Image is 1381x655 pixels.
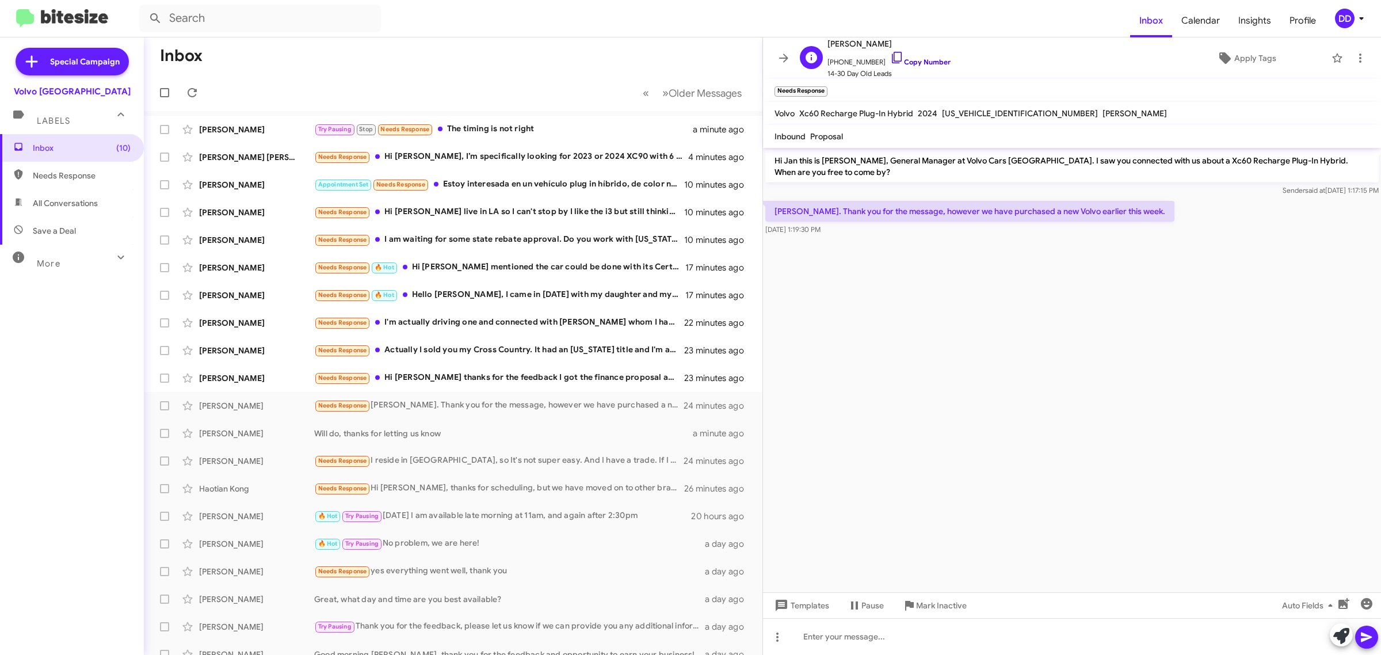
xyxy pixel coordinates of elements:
span: Apply Tags [1234,48,1276,68]
div: No problem, we are here! [314,537,705,550]
span: 2024 [918,108,937,119]
span: Volvo [775,108,795,119]
span: 14-30 Day Old Leads [827,68,951,79]
div: 24 minutes ago [684,400,753,412]
div: Great, what day and time are you best available? [314,593,705,605]
span: Appointment Set [318,181,369,188]
div: a minute ago [693,428,753,439]
span: Labels [37,116,70,126]
div: [PERSON_NAME] [199,538,314,550]
button: Templates [763,595,838,616]
small: Needs Response [775,86,827,97]
span: [DATE] 1:19:30 PM [765,225,821,234]
span: Auto Fields [1282,595,1337,616]
span: 🔥 Hot [318,540,338,547]
div: Estoy interesada en un vehículo plug in híbrido, de color negro por fuera y por dentro... de segu... [314,178,684,191]
div: Thank you for the feedback, please let us know if we can provide you any additional information i... [314,620,705,633]
div: [PERSON_NAME] [199,345,314,356]
span: Needs Response [318,568,367,575]
div: 23 minutes ago [684,345,753,356]
div: [PERSON_NAME] [199,317,314,329]
span: Templates [772,595,829,616]
div: [PERSON_NAME] [199,179,314,191]
div: yes everything went well, thank you [314,565,705,578]
div: Hi [PERSON_NAME], I’m specifically looking for 2023 or 2024 XC90 with 6 seats. If you have it in ... [314,150,688,163]
div: Hi [PERSON_NAME] live in LA so I can't stop by I like the i3 but still thinking 🤔 [314,205,684,219]
button: Auto Fields [1273,595,1346,616]
span: Older Messages [669,87,742,100]
div: [PERSON_NAME] [199,290,314,301]
a: Calendar [1172,4,1229,37]
div: [PERSON_NAME] [199,207,314,218]
a: Insights [1229,4,1280,37]
span: Save a Deal [33,225,76,237]
p: Hi Jan this is [PERSON_NAME], General Manager at Volvo Cars [GEOGRAPHIC_DATA]. I saw you connecte... [765,150,1379,182]
div: 23 minutes ago [684,372,753,384]
span: 🔥 Hot [318,512,338,520]
a: Inbox [1130,4,1172,37]
div: 20 hours ago [691,511,753,522]
span: Try Pausing [318,623,352,630]
span: More [37,258,60,269]
div: Hello [PERSON_NAME], I came in [DATE] with my daughter and my boyfriend to drive it one more time... [314,288,685,302]
button: Next [655,81,749,105]
span: 🔥 Hot [375,291,394,299]
span: Needs Response [380,125,429,133]
div: DD [1335,9,1355,28]
span: Try Pausing [345,512,379,520]
span: Xc60 Recharge Plug-In Hybrid [799,108,913,119]
span: [PERSON_NAME] [827,37,951,51]
span: Needs Response [318,402,367,409]
span: (10) [116,142,131,154]
span: [US_VEHICLE_IDENTIFICATION_NUMBER] [942,108,1098,119]
nav: Page navigation example [636,81,749,105]
div: a day ago [705,566,753,577]
div: a day ago [705,538,753,550]
div: 22 minutes ago [684,317,753,329]
span: Sender [DATE] 1:17:15 PM [1283,186,1379,195]
div: 17 minutes ago [685,290,753,301]
span: Needs Response [318,485,367,492]
div: [PERSON_NAME] [199,593,314,605]
button: Mark Inactive [893,595,976,616]
div: Hi [PERSON_NAME] mentioned the car could be done with its Certified checks [DATE]? Is there time ... [314,261,685,274]
span: All Conversations [33,197,98,209]
a: Copy Number [890,58,951,66]
div: [PERSON_NAME] [PERSON_NAME] [199,151,314,163]
div: I reside in [GEOGRAPHIC_DATA], so It's not super easy. And I have a trade. If I can figure out lo... [314,454,684,467]
h1: Inbox [160,47,203,65]
span: Stop [359,125,373,133]
span: Needs Response [318,264,367,271]
span: « [643,86,649,100]
div: [PERSON_NAME] [199,234,314,246]
div: 26 minutes ago [684,483,753,494]
div: [PERSON_NAME] [199,455,314,467]
div: 10 minutes ago [684,207,753,218]
div: [PERSON_NAME] [199,511,314,522]
div: 4 minutes ago [688,151,753,163]
span: [PHONE_NUMBER] [827,51,951,68]
a: Profile [1280,4,1325,37]
div: Volvo [GEOGRAPHIC_DATA] [14,86,131,97]
div: [PERSON_NAME] [199,566,314,577]
span: said at [1305,186,1325,195]
div: [PERSON_NAME] [199,428,314,439]
span: Needs Response [33,170,131,181]
button: Pause [838,595,893,616]
div: Haotian Kong [199,483,314,494]
span: [PERSON_NAME] [1102,108,1167,119]
div: a day ago [705,621,753,633]
div: 24 minutes ago [684,455,753,467]
div: [DATE] I am available late morning at 11am, and again after 2:30pm [314,509,691,523]
span: Needs Response [318,291,367,299]
div: [PERSON_NAME] [199,400,314,412]
span: Needs Response [318,208,367,216]
div: Actually I sold you my Cross Country. It had an [US_STATE] title and I'm awaiting a wire with the... [314,344,684,357]
button: Apply Tags [1166,48,1326,68]
div: 10 minutes ago [684,234,753,246]
div: 17 minutes ago [685,262,753,273]
span: Needs Response [318,319,367,326]
div: a minute ago [693,124,753,135]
